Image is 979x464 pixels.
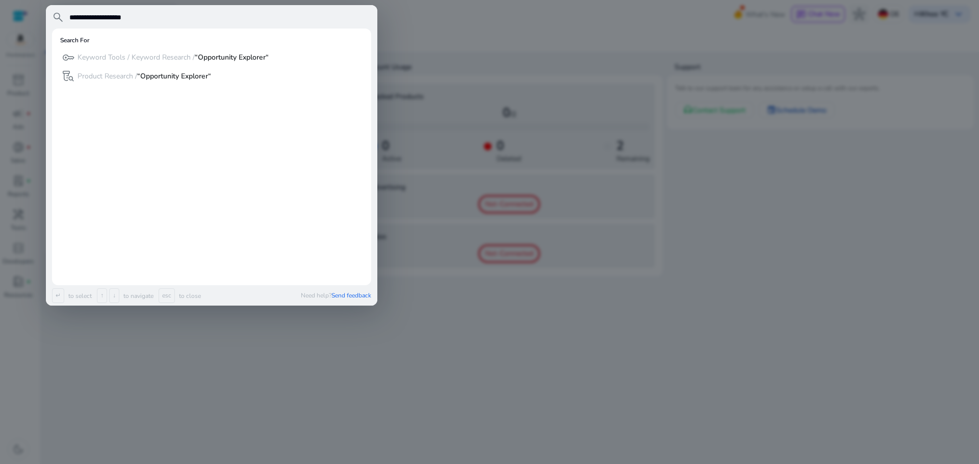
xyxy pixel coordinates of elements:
[78,52,269,63] p: Keyword Tools / Keyword Research /
[121,292,153,300] p: to navigate
[78,71,211,81] p: Product Research /
[331,291,371,299] span: Send feedback
[52,288,64,303] span: ↵
[62,70,74,82] span: lab_research
[52,11,64,23] span: search
[137,71,211,81] b: “Opportunity Explorer“
[195,52,269,62] b: “Opportunity Explorer“
[62,51,74,64] span: key
[301,291,371,299] p: Need help?
[109,288,119,303] span: ↓
[159,288,175,303] span: esc
[66,292,92,300] p: to select
[177,292,201,300] p: to close
[97,288,107,303] span: ↑
[60,37,89,44] h6: Search For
